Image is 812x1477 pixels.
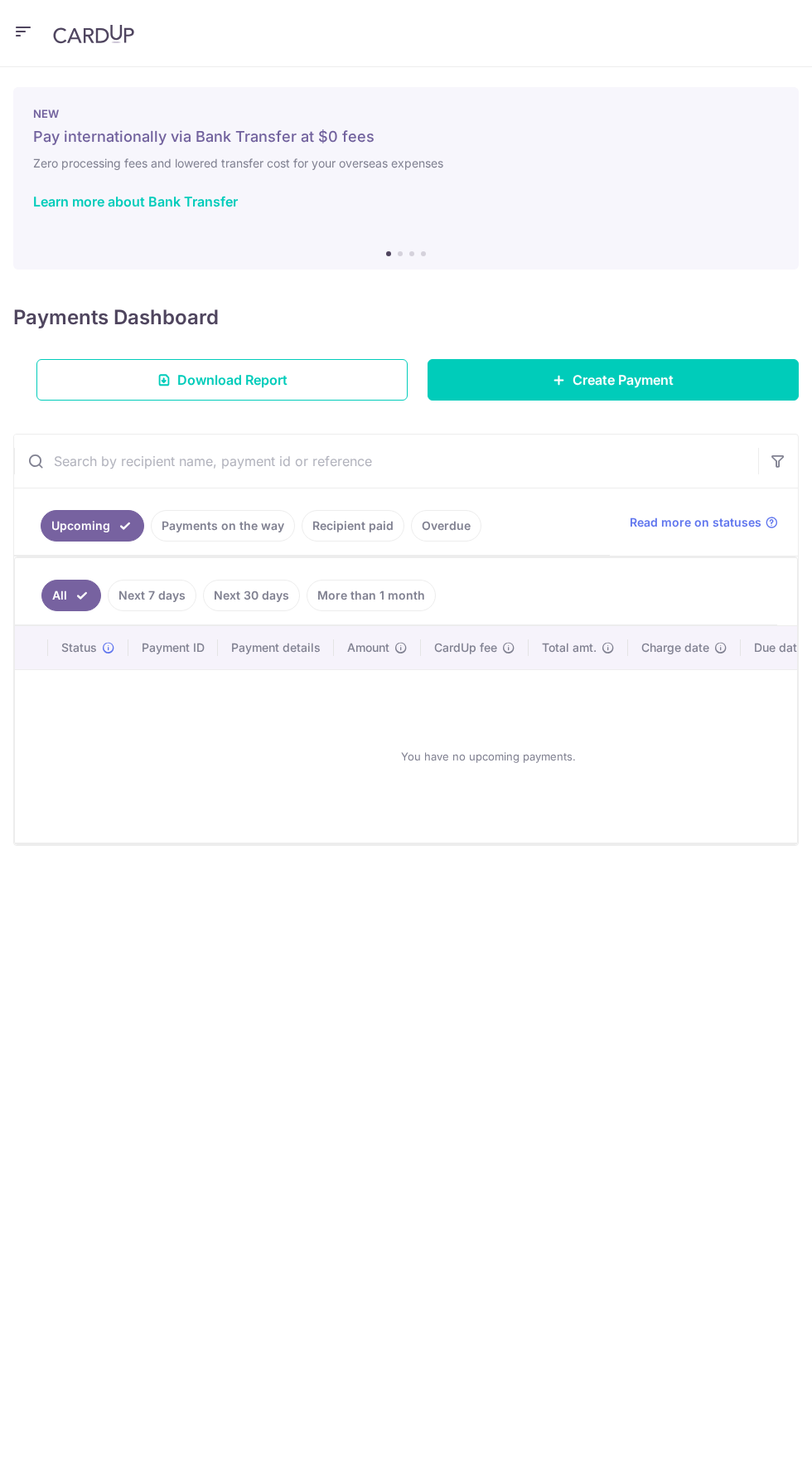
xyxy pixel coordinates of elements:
a: Download Report [36,359,408,401]
a: Payments on the way [151,510,295,542]
input: Search by recipient name, payment id or reference [14,435,758,488]
a: Upcoming [41,510,144,542]
a: Recipient paid [302,510,404,542]
span: Read more on statuses [630,514,761,531]
th: Payment details [218,626,334,669]
a: All [41,580,101,611]
th: Payment ID [128,626,218,669]
span: Charge date [641,639,709,656]
span: Create Payment [573,370,674,390]
a: Create Payment [428,359,799,401]
h4: Payments Dashboard [13,303,219,333]
span: Download Report [177,370,288,390]
h5: Pay internationally via Bank Transfer at $0 fees [33,127,779,147]
a: Read more on statuses [630,514,778,531]
img: CardUp [53,24,134,44]
span: CardUp fee [434,639,497,656]
span: Status [61,639,97,656]
h6: Zero processing fees and lowered transfer cost for your overseas expenses [33,153,779,173]
a: Next 30 days [203,580,300,611]
a: Overdue [411,510,481,542]
a: Next 7 days [108,580,196,611]
a: Learn more about Bank Transfer [33,193,238,210]
span: Total amt. [542,639,597,656]
span: Amount [347,639,389,656]
a: More than 1 month [307,580,436,611]
span: Due date [754,639,804,656]
p: NEW [33,107,779,120]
